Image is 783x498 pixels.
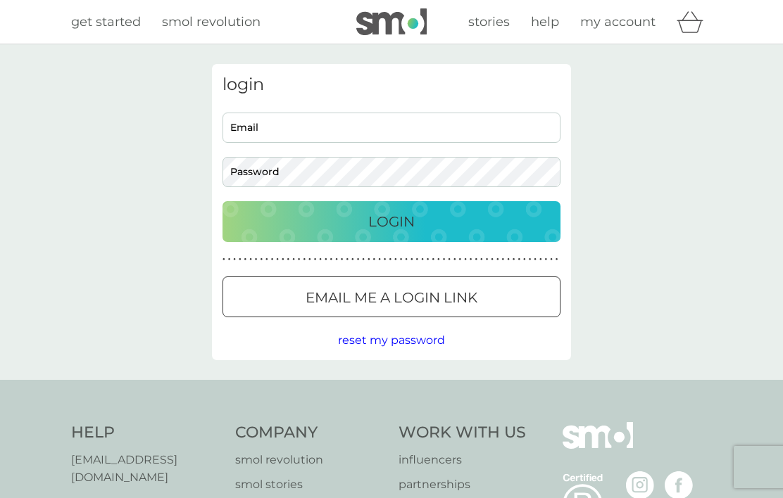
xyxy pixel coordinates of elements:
[427,256,430,263] p: ●
[255,256,258,263] p: ●
[529,256,532,263] p: ●
[421,256,424,263] p: ●
[432,256,434,263] p: ●
[357,256,360,263] p: ●
[464,256,467,263] p: ●
[71,422,221,444] h4: Help
[276,256,279,263] p: ●
[373,256,376,263] p: ●
[399,451,526,469] a: influencers
[534,256,537,263] p: ●
[235,475,385,494] a: smol stories
[507,256,510,263] p: ●
[405,256,408,263] p: ●
[400,256,403,263] p: ●
[443,256,446,263] p: ●
[314,256,317,263] p: ●
[223,256,225,263] p: ●
[394,256,397,263] p: ●
[228,256,231,263] p: ●
[545,256,548,263] p: ●
[351,256,354,263] p: ●
[287,256,290,263] p: ●
[491,256,494,263] p: ●
[480,256,483,263] p: ●
[518,256,520,263] p: ●
[282,256,284,263] p: ●
[563,422,633,470] img: smol
[223,276,560,317] button: Email me a login link
[580,12,656,32] a: my account
[306,286,477,309] p: Email me a login link
[399,475,526,494] a: partnerships
[539,256,542,263] p: ●
[260,256,263,263] p: ●
[399,422,526,444] h4: Work With Us
[335,256,338,263] p: ●
[71,451,221,487] a: [EMAIL_ADDRESS][DOMAIN_NAME]
[346,256,349,263] p: ●
[502,256,505,263] p: ●
[378,256,381,263] p: ●
[453,256,456,263] p: ●
[531,12,559,32] a: help
[235,451,385,469] a: smol revolution
[233,256,236,263] p: ●
[223,201,560,242] button: Login
[448,256,451,263] p: ●
[303,256,306,263] p: ●
[338,333,445,347] span: reset my password
[292,256,295,263] p: ●
[244,256,247,263] p: ●
[265,256,268,263] p: ●
[325,256,327,263] p: ●
[356,8,427,35] img: smol
[368,256,370,263] p: ●
[550,256,553,263] p: ●
[71,12,141,32] a: get started
[368,210,415,233] p: Login
[496,256,499,263] p: ●
[475,256,477,263] p: ●
[523,256,526,263] p: ●
[330,256,333,263] p: ●
[239,256,242,263] p: ●
[308,256,311,263] p: ●
[531,14,559,30] span: help
[341,256,344,263] p: ●
[556,256,558,263] p: ●
[437,256,440,263] p: ●
[249,256,252,263] p: ●
[235,422,385,444] h4: Company
[468,12,510,32] a: stories
[162,14,261,30] span: smol revolution
[71,14,141,30] span: get started
[271,256,274,263] p: ●
[411,256,413,263] p: ●
[580,14,656,30] span: my account
[384,256,387,263] p: ●
[298,256,301,263] p: ●
[338,331,445,350] button: reset my password
[319,256,322,263] p: ●
[162,12,261,32] a: smol revolution
[486,256,489,263] p: ●
[362,256,365,263] p: ●
[677,8,712,36] div: basket
[389,256,391,263] p: ●
[470,256,472,263] p: ●
[459,256,462,263] p: ●
[513,256,515,263] p: ●
[468,14,510,30] span: stories
[416,256,419,263] p: ●
[223,75,560,95] h3: login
